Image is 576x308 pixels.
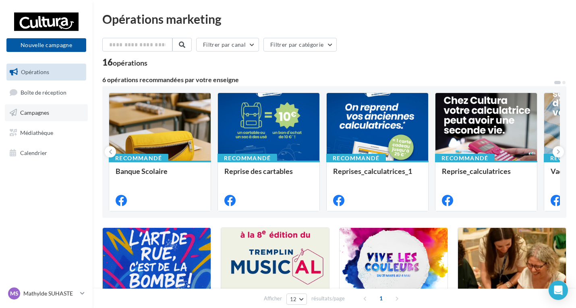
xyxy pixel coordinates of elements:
a: MS Mathylde SUHASTE [6,286,86,301]
div: Recommandé [109,154,168,163]
a: Opérations [5,64,88,81]
div: Recommandé [218,154,277,163]
div: opérations [113,59,147,66]
span: Reprise_calculatrices [442,167,511,176]
span: 1 [375,292,387,305]
button: Filtrer par canal [196,38,259,52]
div: 6 opérations recommandées par votre enseigne [102,76,553,83]
span: 12 [290,296,297,302]
span: Reprise des cartables [224,167,293,176]
span: Calendrier [20,149,47,156]
a: Médiathèque [5,124,88,141]
span: MS [10,289,19,298]
a: Boîte de réception [5,84,88,101]
a: Calendrier [5,145,88,161]
p: Mathylde SUHASTE [23,289,77,298]
span: résultats/page [311,295,345,302]
div: Open Intercom Messenger [549,281,568,300]
div: Recommandé [326,154,386,163]
button: Filtrer par catégorie [263,38,337,52]
button: 12 [286,294,307,305]
div: 16 [102,58,147,67]
div: Recommandé [435,154,495,163]
span: Boîte de réception [21,89,66,95]
span: Médiathèque [20,129,53,136]
div: Opérations marketing [102,13,566,25]
span: Opérations [21,68,49,75]
span: Afficher [264,295,282,302]
a: Campagnes [5,104,88,121]
span: Banque Scolaire [116,167,168,176]
span: Reprises_calculatrices_1 [333,167,412,176]
button: Nouvelle campagne [6,38,86,52]
span: Campagnes [20,109,49,116]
